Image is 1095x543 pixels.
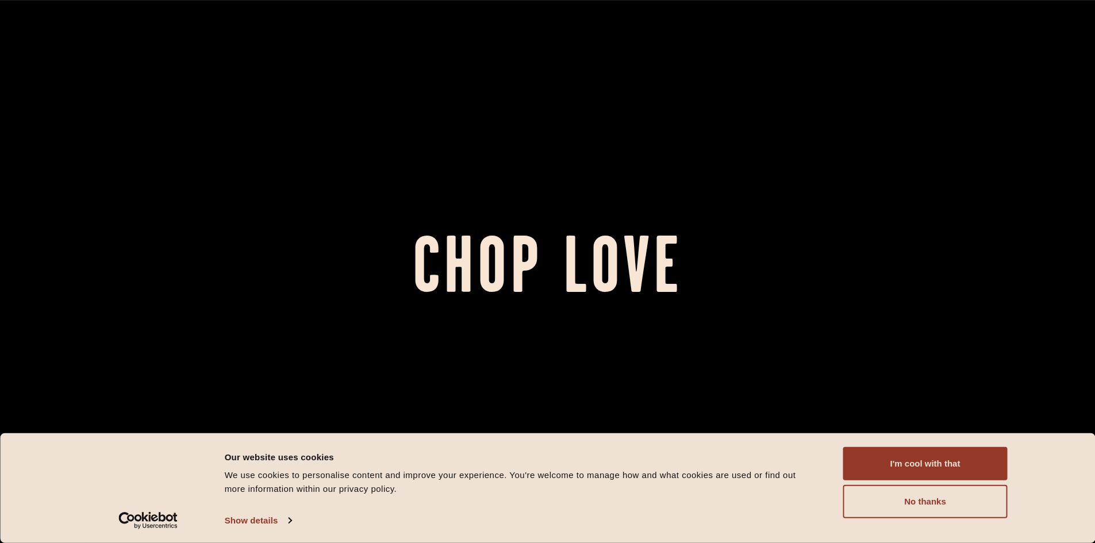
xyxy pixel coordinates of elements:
[843,485,1008,518] button: No thanks
[843,447,1008,480] button: I'm cool with that
[225,450,817,464] div: Our website uses cookies
[225,512,291,529] a: Show details
[98,512,198,529] a: Usercentrics Cookiebot - opens in a new window
[225,468,817,496] div: We use cookies to personalise content and improve your experience. You're welcome to manage how a...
